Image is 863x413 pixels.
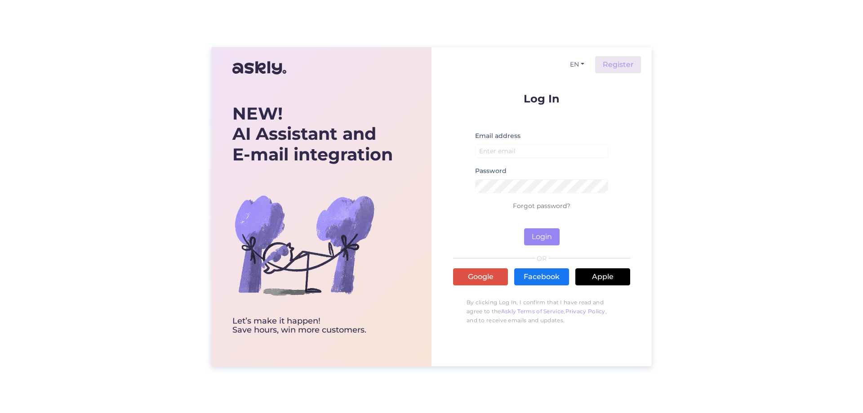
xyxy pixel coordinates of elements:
[514,268,569,285] a: Facebook
[535,255,548,262] span: OR
[232,57,286,79] img: Askly
[566,58,588,71] button: EN
[565,308,605,315] a: Privacy Policy
[453,93,630,104] p: Log In
[475,144,608,158] input: Enter email
[453,293,630,329] p: By clicking Log In, I confirm that I have read and agree to the , , and to receive emails and upd...
[513,202,570,210] a: Forgot password?
[232,103,393,165] div: AI Assistant and E-mail integration
[232,173,376,317] img: bg-askly
[575,268,630,285] a: Apple
[475,166,507,176] label: Password
[524,228,560,245] button: Login
[595,56,641,73] a: Register
[501,308,564,315] a: Askly Terms of Service
[453,268,508,285] a: Google
[232,103,283,124] b: NEW!
[475,131,520,141] label: Email address
[232,317,393,335] div: Let’s make it happen! Save hours, win more customers.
